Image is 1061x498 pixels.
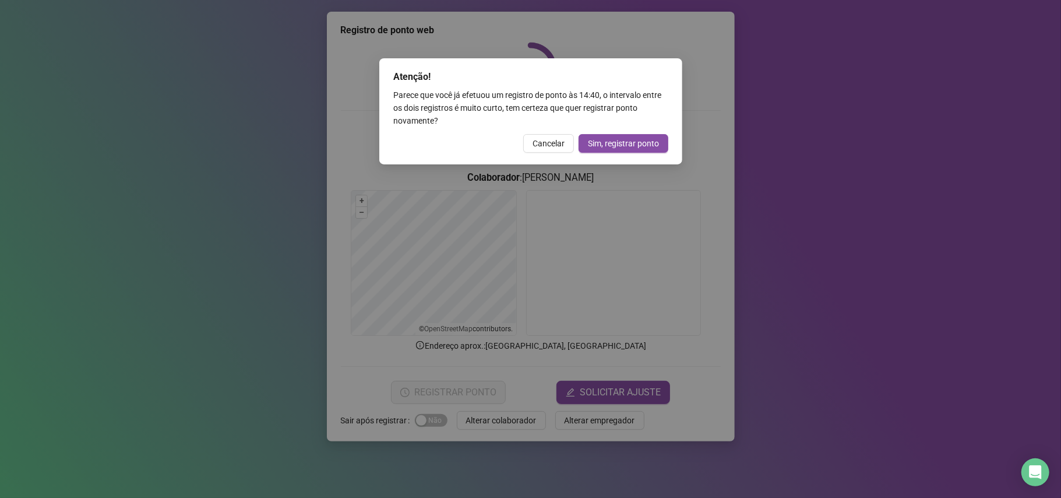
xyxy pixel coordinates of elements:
button: Cancelar [523,134,574,153]
span: Sim, registrar ponto [588,137,659,150]
div: Parece que você já efetuou um registro de ponto às 14:40 , o intervalo entre os dois registros é ... [393,89,668,127]
div: Open Intercom Messenger [1021,458,1049,486]
button: Sim, registrar ponto [579,134,668,153]
div: Atenção! [393,70,668,84]
span: Cancelar [533,137,565,150]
